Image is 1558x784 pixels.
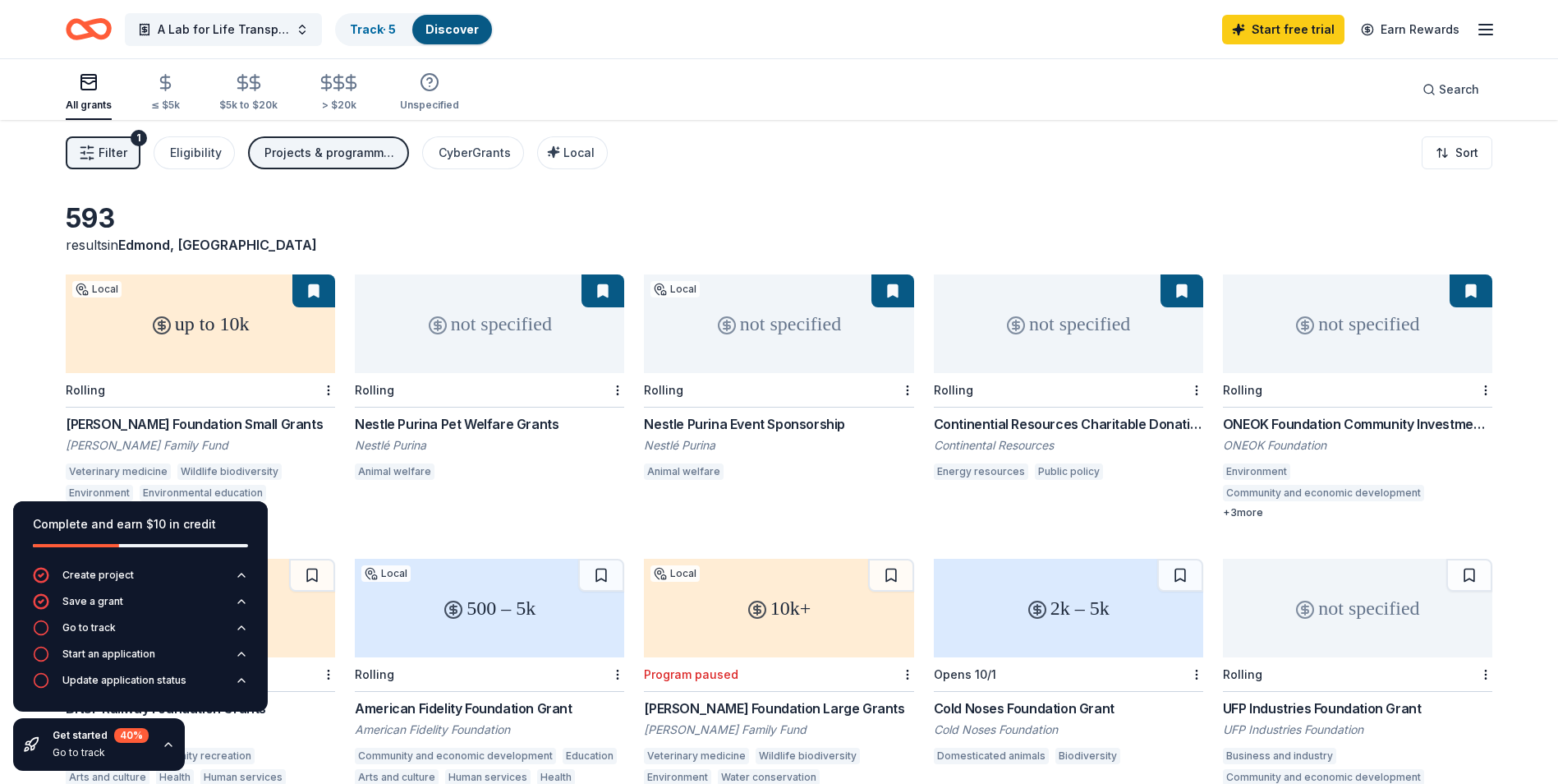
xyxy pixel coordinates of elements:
div: Go to track [53,746,149,759]
button: ≤ $5k [151,67,180,120]
div: Public policy [1035,463,1103,480]
div: Nestlé Purina [355,437,624,454]
a: not specifiedLocalRollingNestle Purina Event SponsorshipNestlé PurinaAnimal welfare [644,274,913,485]
button: $5k to $20k [219,67,278,120]
button: > $20k [317,67,361,120]
div: Veterinary medicine [644,748,749,764]
a: not specifiedRollingContinential Resources Charitable Donation: Industry AdvocacyContinental Reso... [934,274,1203,485]
div: Veterinary medicine [66,463,171,480]
div: Animal welfare [355,463,434,480]
a: not specifiedRollingNestle Purina Pet Welfare GrantsNestlé PurinaAnimal welfare [355,274,624,485]
button: Filter1 [66,136,140,169]
div: Local [650,565,700,582]
span: Search [1439,80,1479,99]
div: Opens 10/1 [934,667,996,681]
span: in [108,237,317,253]
button: Projects & programming [248,136,409,169]
div: Rolling [934,383,973,397]
a: not specifiedRollingONEOK Foundation Community Investments GrantsONEOK FoundationEnvironmentCommu... [1223,274,1492,519]
div: Cold Noses Foundation [934,722,1203,738]
div: Get started [53,728,149,743]
div: 1 [131,130,147,146]
div: UFP Industries Foundation Grant [1223,699,1492,718]
div: 40 % [114,728,149,743]
button: Save a grant [33,593,248,620]
div: Rolling [355,667,394,681]
div: ≤ $5k [151,99,180,112]
div: Community and economic development [355,748,556,764]
div: Wildlife biodiversity [756,748,860,764]
div: Rolling [644,383,683,397]
button: Eligibility [154,136,235,169]
div: ONEOK Foundation [1223,437,1492,454]
div: [PERSON_NAME] Foundation Small Grants [66,414,335,434]
div: not specified [934,274,1203,373]
button: A Lab for Life Transport Van [125,13,322,46]
div: Environmental education [140,485,266,501]
div: American Fidelity Foundation Grant [355,699,624,718]
div: 593 [66,202,335,235]
div: Wildlife biodiversity [177,463,282,480]
div: not specified [644,274,913,373]
div: Environment [1223,463,1290,480]
a: Discover [425,22,479,36]
button: CyberGrants [422,136,524,169]
div: 10k+ [644,559,913,657]
div: Nestle Purina Pet Welfare Grants [355,414,624,434]
div: not specified [1223,559,1492,657]
a: up to 10kLocalRolling[PERSON_NAME] Foundation Small Grants[PERSON_NAME] Family FundVeterinary med... [66,274,335,519]
button: Update application status [33,672,248,699]
div: Education [1431,485,1485,501]
div: Community and economic development [1223,485,1424,501]
div: Program paused [644,667,738,681]
div: results [66,235,335,255]
span: Edmond, [GEOGRAPHIC_DATA] [118,237,317,253]
div: up to 10k [66,274,335,373]
div: Energy resources [934,463,1028,480]
a: Earn Rewards [1351,15,1469,44]
div: not specified [1223,274,1492,373]
div: Projects & programming [264,143,396,163]
div: Local [72,281,122,297]
div: Animal welfare [644,463,724,480]
button: Unspecified [400,66,459,120]
a: 2k – 5kOpens 10/1Cold Noses Foundation GrantCold Noses FoundationDomesticated animalsBiodiversity [934,559,1203,769]
div: ONEOK Foundation Community Investments Grants [1223,414,1492,434]
div: [PERSON_NAME] Family Fund [644,722,913,738]
span: Sort [1455,143,1478,163]
div: Rolling [1223,667,1262,681]
div: $5k to $20k [219,99,278,112]
div: CyberGrants [439,143,511,163]
button: Track· 5Discover [335,13,494,46]
span: Filter [99,143,127,163]
div: Nestle Purina Event Sponsorship [644,414,913,434]
button: Go to track [33,620,248,646]
div: Environment [66,485,133,501]
div: 500 – 5k [355,559,624,657]
div: Update application status [62,674,186,687]
div: Complete and earn $10 in credit [33,514,248,534]
span: A Lab for Life Transport Van [158,20,289,39]
div: Education [563,748,617,764]
div: Local [361,565,411,582]
div: Create project [62,569,134,582]
div: > $20k [317,99,361,112]
div: Go to track [62,621,116,634]
div: Nestlé Purina [644,437,913,454]
div: Domesticated animals [934,748,1049,764]
div: UFP Industries Foundation [1223,722,1492,738]
div: Unspecified [400,99,459,112]
div: Rolling [66,383,105,397]
a: Home [66,10,112,48]
div: [PERSON_NAME] Family Fund [66,437,335,454]
div: Biodiversity [1055,748,1120,764]
div: Cold Noses Foundation Grant [934,699,1203,718]
a: Track· 5 [350,22,396,36]
div: Continental Resources [934,437,1203,454]
button: All grants [66,66,112,120]
div: Rolling [355,383,394,397]
div: Eligibility [170,143,222,163]
div: Business and industry [1223,748,1336,764]
div: Start an application [62,648,155,661]
div: 2k – 5k [934,559,1203,657]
